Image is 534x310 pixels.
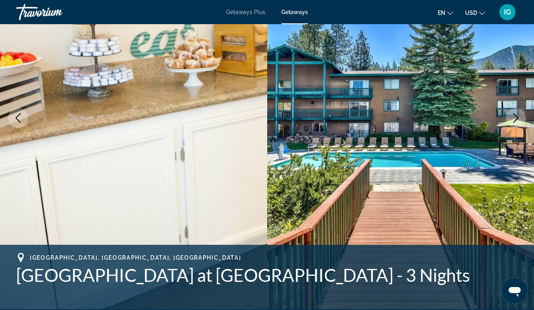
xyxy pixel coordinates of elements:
[16,2,97,23] a: Travorium
[281,9,308,15] a: Getaways
[226,9,265,15] a: Getaways Plus
[502,278,528,304] iframe: Кнопка запуска окна обмена сообщениями
[506,108,526,128] button: Next image
[8,108,28,128] button: Previous image
[497,4,518,21] button: User Menu
[465,7,485,19] button: Change currency
[30,254,241,261] span: [GEOGRAPHIC_DATA], [GEOGRAPHIC_DATA], [GEOGRAPHIC_DATA]
[504,8,511,16] span: IG
[16,265,518,285] h1: [GEOGRAPHIC_DATA] at [GEOGRAPHIC_DATA] - 3 Nights
[438,7,453,19] button: Change language
[438,10,445,16] span: en
[465,10,477,16] span: USD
